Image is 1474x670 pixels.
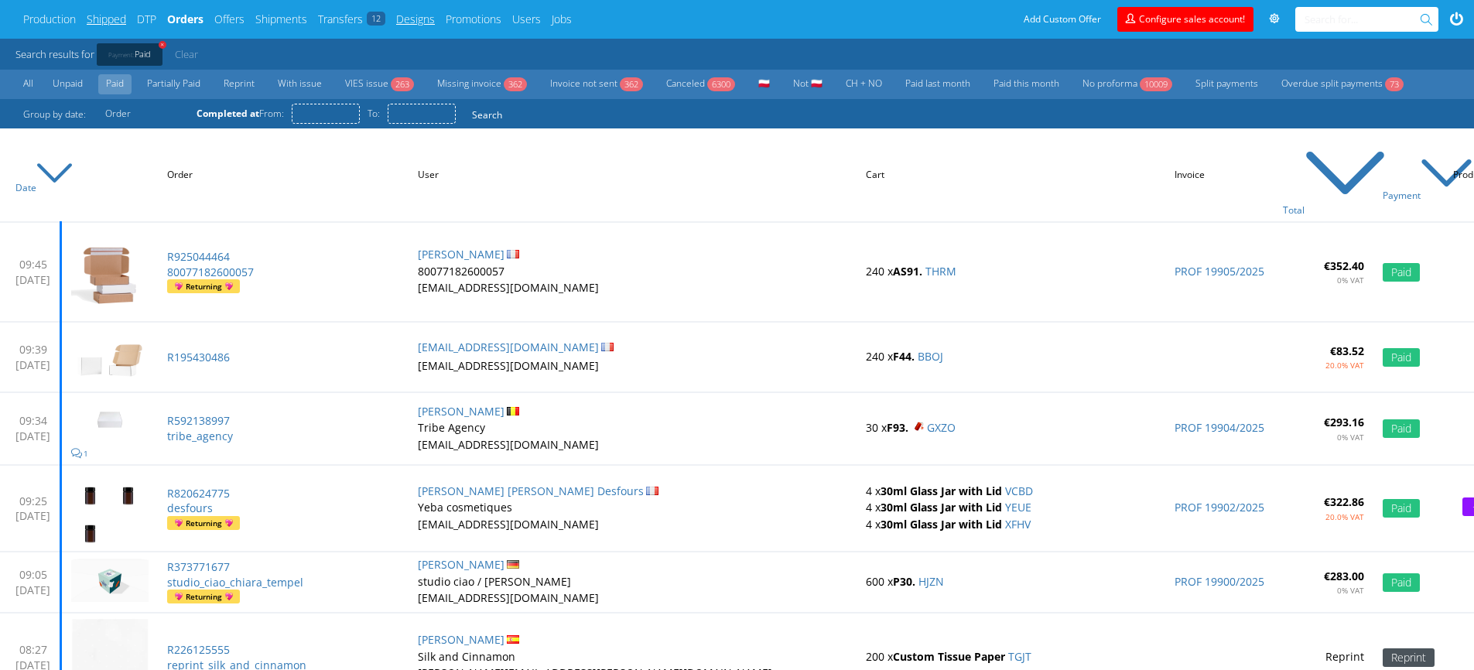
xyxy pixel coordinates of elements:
strong: 30ml Glass Jar with Lid [881,484,1002,498]
a: Orders [167,12,203,27]
a: Paid [1383,499,1420,518]
strong: €293.16 [1324,415,1364,429]
a: PROF 19902/2025 [1175,500,1264,514]
a: Paid [1383,348,1420,367]
p: 4 x [866,500,1156,515]
span: 6300 [707,77,735,91]
img: fr-79a39793efbf8217efbbc840e1b2041fe995363a5f12f0c01dd4d1462e5eb842.png [601,343,614,351]
strong: €283.00 [1324,569,1364,583]
th: User [409,128,857,222]
a: Reprint [1383,648,1435,667]
a: GXZO [927,420,956,435]
a: R373771677studio_ciao_chiara_tempel [167,559,399,590]
a: Missing invoice362 [429,74,535,94]
a: Configure sales account! [1117,7,1253,32]
a: Order [97,104,139,124]
a: Paid last month [898,74,978,94]
a: Add Custom Offer [1015,7,1110,32]
a: Partially Paid [139,74,208,94]
a: R592138997tribe_agency [167,413,399,443]
span: whitelabel@packhelp.com [418,340,599,354]
a: Unpaid [45,74,91,94]
a: Paid [1383,573,1420,592]
a: VIES issue263 [337,74,422,94]
span: Completed at [197,107,259,120]
img: fr-79a39793efbf8217efbbc840e1b2041fe995363a5f12f0c01dd4d1462e5eb842.png [507,250,519,258]
strong: F93. [887,420,908,435]
p: [EMAIL_ADDRESS][DOMAIN_NAME] [418,437,847,453]
a: BBOJ [918,349,943,364]
a: YEUE [1005,500,1031,514]
a: Returning [167,279,240,294]
a: All [15,74,41,94]
a: Not 🇵🇱 [785,74,830,94]
span: 263 [391,77,414,91]
p: 20.0% VAT [1283,511,1364,522]
p: [EMAIL_ADDRESS][DOMAIN_NAME] [418,590,847,606]
span: Ewa Prus [418,632,504,647]
strong: Custom Tissue Paper [893,649,1005,664]
strong: €83.52 [1330,344,1364,358]
p: R592138997 [167,413,399,429]
a: [EMAIL_ADDRESS][DOMAIN_NAME] [418,340,599,354]
p: 4 x [866,517,1156,532]
span: ostro__f93__tribe_agency__GXZO [911,421,927,432]
span: Returning [172,516,236,530]
a: Overdue split payments73 [1274,74,1411,94]
p: 09:34 [DATE] [15,413,50,443]
strong: 30ml Glass Jar with Lid [881,500,1002,514]
a: With issue [270,74,330,94]
span: Returning [172,590,236,603]
th: Order [158,128,409,222]
p: 0% VAT [1283,275,1364,285]
a: [PERSON_NAME] [PERSON_NAME] Desfours [418,484,644,498]
a: Promotions [446,12,501,27]
a: Split payments [1188,74,1266,94]
a: Total [1283,203,1386,217]
a: XFHV [1005,517,1031,532]
a: Returning [167,516,240,531]
button: Search [463,104,511,124]
p: 80077182600057 [167,265,399,280]
p: 240 x [866,264,1156,279]
a: DTP [137,12,156,27]
a: PROF 19904/2025 [1175,420,1264,435]
img: be-45f75a63fadde9018fa5698884c7fb0b2788e8f72ee1f405698b872d59674262.png [507,407,519,415]
a: Paid [98,74,132,94]
p: [EMAIL_ADDRESS][DOMAIN_NAME] [418,358,847,374]
span: To: [360,104,388,124]
a: Offers [214,12,245,27]
a: R195430486 [167,350,399,365]
p: Reprint [1283,649,1364,665]
strong: €322.86 [1324,494,1364,509]
a: Returning [167,590,240,604]
input: Search for... [1305,7,1423,32]
span: Payment: [108,50,135,59]
strong: P30. [893,574,915,589]
p: 09:25 [DATE] [15,494,50,524]
a: R92504446480077182600057 [167,249,399,279]
a: Paid [1383,419,1420,438]
a: PROF 19900/2025 [1175,574,1264,589]
a: HJZN [918,574,944,589]
p: R226125555 [167,642,399,658]
p: studio_ciao_chiara_tempel [167,575,399,590]
p: studio ciao / [PERSON_NAME] [418,574,650,590]
a: CH + NO [838,74,890,94]
p: Silk and Cinnamon [418,649,650,665]
p: 0% VAT [1283,585,1364,596]
th: Invoice [1165,128,1274,222]
a: [PERSON_NAME] [418,404,504,419]
strong: €352.40 [1324,258,1364,273]
span: Chiara Tempel [418,557,504,572]
a: PROF 19905/2025 [1175,264,1264,279]
img: 136759-pp-dark-brown-glass-jar-black-lid-30-ml.png [71,508,109,546]
span: Anne Claire Desfours [418,484,644,498]
a: R820624775desfours [167,486,399,516]
span: Configure sales account! [1139,12,1245,26]
p: desfours [167,501,399,516]
span: Jeanne Degand [418,404,504,419]
span: 362 [504,77,527,91]
img: 190948-18-da-63-ae-6-ece-4-f-5-b-9-a-05-7-b-69528-a-72-a-4.png [71,227,149,317]
span: 362 [620,77,643,91]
